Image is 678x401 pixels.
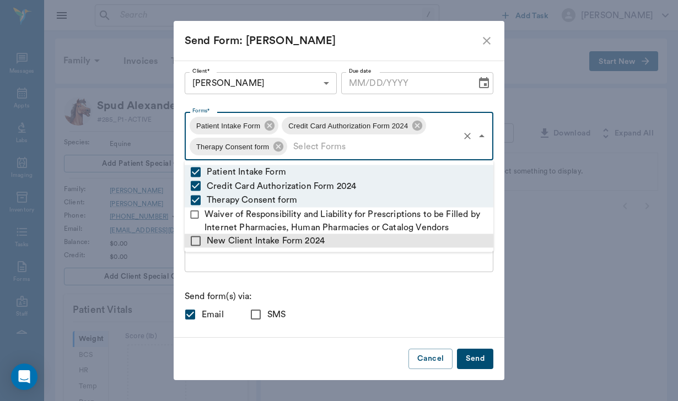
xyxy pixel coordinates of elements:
[190,120,267,132] span: Patient Intake Form
[11,364,37,390] div: Open Intercom Messenger
[192,107,210,115] label: Forms*
[282,117,426,134] div: Credit Card Authorization Form 2024
[185,290,493,303] p: Send form(s) via:
[185,165,493,180] li: Patient Intake Form
[474,128,489,144] button: Close
[341,72,469,94] input: MM/DD/YYYY
[460,128,475,144] button: Clear
[185,207,493,234] li: Waiver of Responsibility and Liability for Prescriptions to be Filled by Internet Pharmacies, Hum...
[480,34,493,47] button: close
[190,138,287,155] div: Therapy Consent form
[185,234,493,248] li: New Client Intake Form 2024
[202,308,224,321] span: Email
[267,308,286,321] span: SMS
[192,67,209,75] label: Client*
[408,349,453,369] button: Cancel
[457,349,493,369] button: Send
[190,117,278,134] div: Patient Intake Form
[282,120,415,132] span: Credit Card Authorization Form 2024
[185,32,480,50] div: Send Form: [PERSON_NAME]
[185,72,337,94] div: [PERSON_NAME]
[473,72,495,94] button: Choose date
[289,139,458,154] input: Select Forms
[185,179,493,193] li: Credit Card Authorization Form 2024
[190,140,276,153] span: Therapy Consent form
[349,67,371,75] label: Due date
[185,193,493,208] li: Therapy Consent form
